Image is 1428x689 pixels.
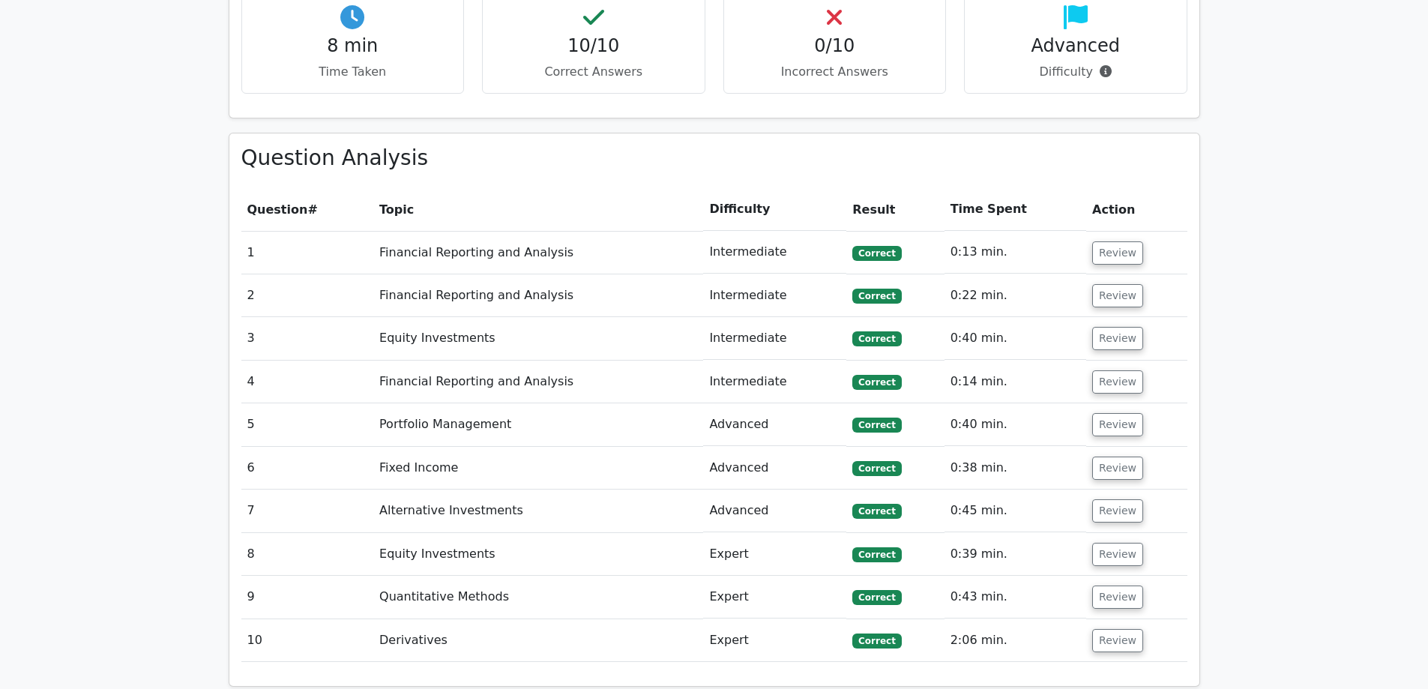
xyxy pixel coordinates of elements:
[703,447,846,490] td: Advanced
[852,331,901,346] span: Correct
[977,35,1175,57] h4: Advanced
[852,246,901,261] span: Correct
[736,35,934,57] h4: 0/10
[945,490,1086,532] td: 0:45 min.
[703,490,846,532] td: Advanced
[495,35,693,57] h4: 10/10
[373,317,703,360] td: Equity Investments
[373,274,703,317] td: Financial Reporting and Analysis
[852,634,901,649] span: Correct
[373,576,703,619] td: Quantitative Methods
[1092,241,1143,265] button: Review
[241,490,374,532] td: 7
[703,188,846,231] th: Difficulty
[736,63,934,81] p: Incorrect Answers
[254,35,452,57] h4: 8 min
[852,590,901,605] span: Correct
[1092,629,1143,652] button: Review
[852,547,901,562] span: Correct
[852,461,901,476] span: Correct
[945,274,1086,317] td: 0:22 min.
[254,63,452,81] p: Time Taken
[703,231,846,274] td: Intermediate
[241,231,374,274] td: 1
[852,418,901,433] span: Correct
[945,231,1086,274] td: 0:13 min.
[373,231,703,274] td: Financial Reporting and Analysis
[241,619,374,662] td: 10
[852,504,901,519] span: Correct
[241,533,374,576] td: 8
[1092,370,1143,394] button: Review
[703,361,846,403] td: Intermediate
[846,188,944,231] th: Result
[373,188,703,231] th: Topic
[703,403,846,446] td: Advanced
[241,447,374,490] td: 6
[945,619,1086,662] td: 2:06 min.
[373,447,703,490] td: Fixed Income
[1092,586,1143,609] button: Review
[373,403,703,446] td: Portfolio Management
[241,317,374,360] td: 3
[1092,457,1143,480] button: Review
[373,533,703,576] td: Equity Investments
[703,317,846,360] td: Intermediate
[945,576,1086,619] td: 0:43 min.
[852,375,901,390] span: Correct
[1092,284,1143,307] button: Review
[373,619,703,662] td: Derivatives
[945,317,1086,360] td: 0:40 min.
[1086,188,1187,231] th: Action
[703,576,846,619] td: Expert
[241,576,374,619] td: 9
[945,188,1086,231] th: Time Spent
[703,619,846,662] td: Expert
[241,361,374,403] td: 4
[945,403,1086,446] td: 0:40 min.
[373,361,703,403] td: Financial Reporting and Analysis
[852,289,901,304] span: Correct
[945,361,1086,403] td: 0:14 min.
[241,274,374,317] td: 2
[703,533,846,576] td: Expert
[977,63,1175,81] p: Difficulty
[373,490,703,532] td: Alternative Investments
[495,63,693,81] p: Correct Answers
[1092,413,1143,436] button: Review
[241,145,1187,171] h3: Question Analysis
[1092,499,1143,523] button: Review
[945,447,1086,490] td: 0:38 min.
[241,188,374,231] th: #
[1092,327,1143,350] button: Review
[703,274,846,317] td: Intermediate
[247,202,308,217] span: Question
[241,403,374,446] td: 5
[945,533,1086,576] td: 0:39 min.
[1092,543,1143,566] button: Review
